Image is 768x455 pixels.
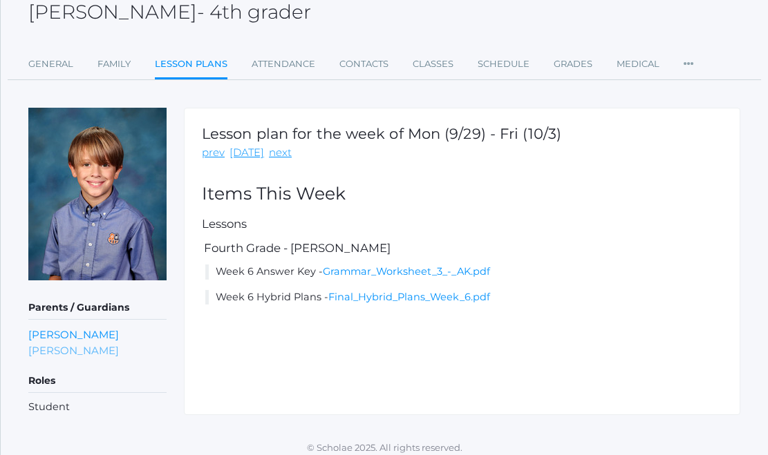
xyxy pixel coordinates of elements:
a: next [269,145,292,161]
li: Week 6 Hybrid Plans - [205,290,722,305]
h1: Lesson plan for the week of Mon (9/29) - Fri (10/3) [202,126,561,142]
p: © Scholae 2025. All rights reserved. [1,441,768,455]
li: Week 6 Answer Key - [205,264,722,280]
a: Classes [413,50,453,78]
a: Lesson Plans [155,50,227,80]
a: Grammar_Worksheet_3_-_AK.pdf [323,265,490,278]
img: Jack Crosby [28,108,167,280]
h2: [PERSON_NAME] [28,1,311,23]
a: [PERSON_NAME] [28,327,119,342]
a: Medical [617,50,659,78]
li: Student [28,400,167,415]
a: Family [97,50,131,78]
a: Final_Hybrid_Plans_Week_6.pdf [328,291,490,303]
h2: Items This Week [202,184,722,204]
a: Attendance [252,50,315,78]
h5: Fourth Grade - [PERSON_NAME] [202,242,722,254]
a: Grades [554,50,592,78]
a: [PERSON_NAME] [28,342,119,358]
h5: Roles [28,369,167,393]
a: prev [202,145,225,161]
h5: Parents / Guardians [28,296,167,320]
a: Contacts [339,50,388,78]
a: [DATE] [230,145,264,161]
a: General [28,50,73,78]
h5: Lessons [202,217,722,230]
a: Schedule [478,50,530,78]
